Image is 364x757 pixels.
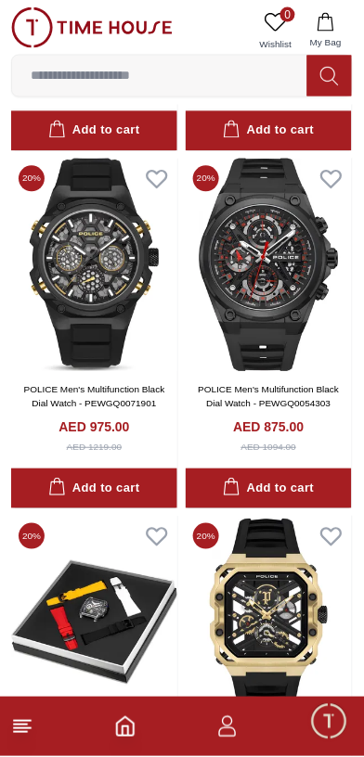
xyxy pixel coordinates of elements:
span: 20 % [193,524,219,550]
button: My Bag [299,7,353,55]
button: Add to cart [186,111,352,151]
div: AED 1219.00 [67,441,123,455]
div: Add to cart [48,479,139,500]
span: 0 [280,7,295,22]
a: Home [114,716,136,738]
button: Add to cart [11,469,177,509]
img: POLICE Men's Chronograph - Date Black Dial Watch - PEWGO0052402-SET [11,517,177,730]
span: 20 % [193,166,219,192]
button: Add to cart [186,469,352,509]
div: Add to cart [223,121,314,142]
span: Wishlist [253,37,299,51]
h4: AED 875.00 [233,418,304,437]
button: Add to cart [11,111,177,151]
img: POLICE Men's Multifunction Black Dial Watch - PEWGQ0071901 [11,159,177,372]
span: My Bag [303,35,349,49]
a: POLICE Men's Multifunction Black Dial Watch - PEWGQ0054303 [199,385,340,409]
h4: AED 975.00 [58,418,129,437]
a: POLICE Men's Multifunction Black Dial Watch - PEWGQ0071901 [24,385,165,409]
img: POLICE Men's Multifunction Black Dial Watch - PEWGM0072003 [186,517,352,730]
img: POLICE Men's Multifunction Black Dial Watch - PEWGQ0054303 [186,159,352,372]
div: Add to cart [48,121,139,142]
span: 20 % [19,166,45,192]
span: 20 % [19,524,45,550]
img: ... [11,7,173,48]
div: Add to cart [223,479,314,500]
div: AED 1094.00 [241,441,297,455]
div: Chat Widget [309,702,350,743]
a: 0Wishlist [253,7,299,55]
